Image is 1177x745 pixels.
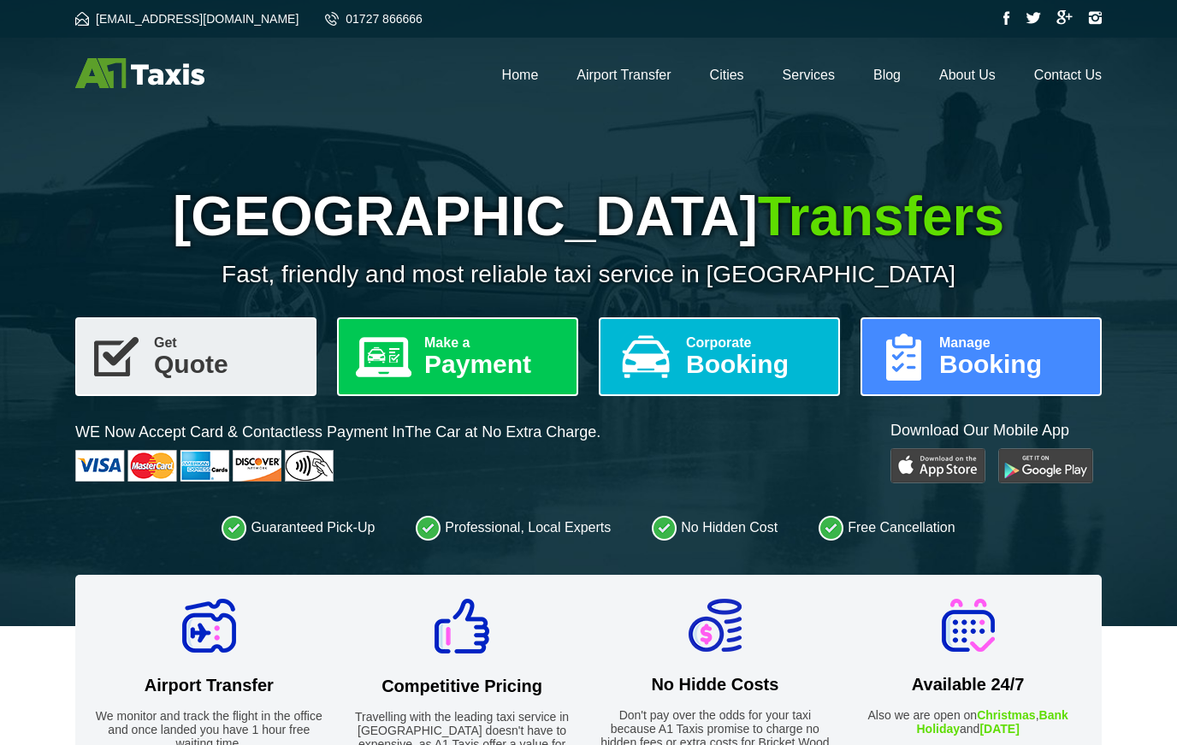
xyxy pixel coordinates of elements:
[851,675,1085,695] h2: Available 24/7
[435,599,489,653] img: Competitive Pricing Icon
[346,677,579,696] h2: Competitive Pricing
[1003,11,1010,25] img: Facebook
[710,68,744,82] a: Cities
[689,599,742,652] img: No Hidde Costs Icon
[942,599,995,652] img: Available 24/7 Icon
[851,708,1085,736] p: Also we are open on , and
[599,675,832,695] h2: No Hidde Costs
[916,708,1068,736] strong: Bank Holiday
[758,186,1004,247] span: Transfers
[337,317,578,396] a: Make aPayment
[154,336,301,350] span: Get
[1088,11,1102,25] img: Instagram
[92,676,326,695] h2: Airport Transfer
[939,68,996,82] a: About Us
[1056,10,1073,25] img: Google Plus
[977,708,1035,722] strong: Christmas
[222,515,375,541] li: Guaranteed Pick-Up
[783,68,835,82] a: Services
[75,12,299,26] a: [EMAIL_ADDRESS][DOMAIN_NAME]
[75,422,600,443] p: WE Now Accept Card & Contactless Payment In
[75,185,1102,248] h1: [GEOGRAPHIC_DATA]
[686,336,825,350] span: Corporate
[416,515,611,541] li: Professional, Local Experts
[861,317,1102,396] a: ManageBooking
[873,68,901,82] a: Blog
[599,317,840,396] a: CorporateBooking
[939,336,1086,350] span: Manage
[325,12,423,26] a: 01727 866666
[890,448,985,483] img: Play Store
[182,599,236,653] img: Airport Transfer Icon
[1026,12,1041,24] img: Twitter
[890,420,1102,441] p: Download Our Mobile App
[819,515,955,541] li: Free Cancellation
[577,68,671,82] a: Airport Transfer
[424,336,563,350] span: Make a
[75,261,1102,288] p: Fast, friendly and most reliable taxi service in [GEOGRAPHIC_DATA]
[75,450,334,482] img: Cards
[1034,68,1102,82] a: Contact Us
[75,58,204,88] img: A1 Taxis St Albans LTD
[75,317,316,396] a: GetQuote
[998,448,1093,483] img: Google Play
[502,68,539,82] a: Home
[652,515,778,541] li: No Hidden Cost
[405,423,600,440] span: The Car at No Extra Charge.
[979,722,1019,736] strong: [DATE]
